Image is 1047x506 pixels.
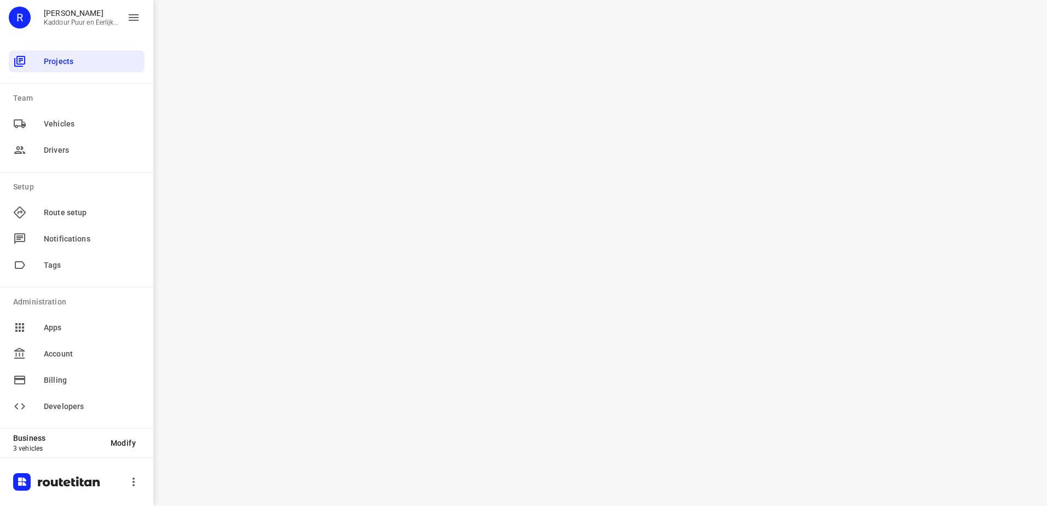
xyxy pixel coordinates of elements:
span: Billing [44,375,140,386]
span: Developers [44,401,140,412]
p: Team [13,93,145,104]
div: Notifications [9,228,145,250]
p: Rachid Kaddour [44,9,118,18]
div: Billing [9,369,145,391]
p: Administration [13,296,145,308]
div: Vehicles [9,113,145,135]
p: Business [13,434,102,442]
span: Drivers [44,145,140,156]
span: Projects [44,56,140,67]
div: Apps [9,317,145,338]
span: Route setup [44,207,140,219]
div: Drivers [9,139,145,161]
div: Projects [9,50,145,72]
span: Account [44,348,140,360]
div: Developers [9,395,145,417]
button: Modify [102,433,145,453]
div: R [9,7,31,28]
div: Account [9,343,145,365]
p: Setup [13,181,145,193]
p: 3 vehicles [13,445,102,452]
span: Tags [44,260,140,271]
div: Route setup [9,202,145,223]
span: Modify [111,439,136,447]
p: Kaddour Puur en Eerlijk Vlees B.V. [44,19,118,26]
div: Tags [9,254,145,276]
span: Apps [44,322,140,334]
span: Vehicles [44,118,140,130]
span: Notifications [44,233,140,245]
